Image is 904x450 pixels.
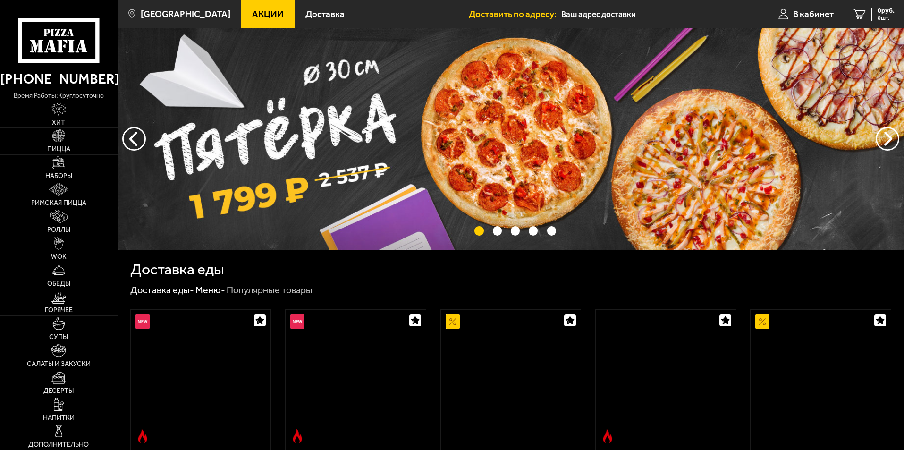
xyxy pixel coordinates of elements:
button: предыдущий [876,127,899,151]
a: Меню- [195,284,225,296]
img: Острое блюдо [600,429,615,443]
button: точки переключения [529,226,538,235]
span: WOK [51,254,67,260]
span: 0 шт. [878,15,895,21]
span: Десерты [43,388,74,394]
div: Популярные товары [227,284,313,297]
h1: Доставка еды [130,262,224,277]
a: Доставка еды- [130,284,194,296]
a: НовинкаОстрое блюдоРимская с мясным ассорти [286,310,426,448]
span: Дополнительно [28,442,89,448]
span: Напитки [43,415,75,421]
img: Острое блюдо [135,429,150,443]
button: точки переключения [493,226,502,235]
span: Хит [52,119,65,126]
button: точки переключения [547,226,556,235]
span: Пицца [47,146,70,153]
span: Роллы [47,227,70,233]
a: Острое блюдоБиф чили 25 см (толстое с сыром) [596,310,736,448]
span: Наборы [45,173,72,179]
a: АкционныйАль-Шам 25 см (тонкое тесто) [441,310,581,448]
img: Острое блюдо [290,429,304,443]
a: АкционныйПепперони 25 см (толстое с сыром) [751,310,891,448]
img: Новинка [135,314,150,329]
button: точки переключения [511,226,520,235]
span: В кабинет [793,9,834,18]
span: 0 руб. [878,8,895,14]
input: Ваш адрес доставки [561,6,742,23]
img: Акционный [755,314,769,329]
span: Супы [49,334,68,340]
span: Акции [252,9,284,18]
button: следующий [122,127,146,151]
span: Курляндская улица, 20 [561,6,742,23]
a: НовинкаОстрое блюдоРимская с креветками [131,310,271,448]
span: Римская пицца [31,200,86,206]
span: Обеды [47,280,70,287]
span: Доставить по адресу: [469,9,561,18]
img: Акционный [446,314,460,329]
span: Доставка [305,9,345,18]
button: точки переключения [474,226,483,235]
span: Горячее [45,307,73,314]
span: Салаты и закуски [27,361,91,367]
img: Новинка [290,314,304,329]
span: [GEOGRAPHIC_DATA] [141,9,230,18]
